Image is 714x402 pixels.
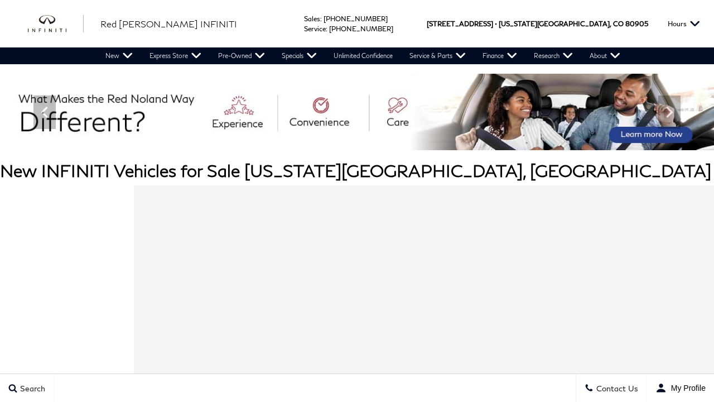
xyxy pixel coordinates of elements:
a: Finance [474,47,525,64]
span: My Profile [667,384,706,393]
a: Unlimited Confidence [325,47,401,64]
button: user-profile-menu [647,374,714,402]
a: Express Store [141,47,210,64]
img: INFINITI [28,15,84,33]
span: Sales [304,15,320,23]
a: Red [PERSON_NAME] INFINITI [100,17,237,31]
span: Red [PERSON_NAME] INFINITI [100,18,237,29]
nav: Main Navigation [97,47,629,64]
a: Specials [273,47,325,64]
span: Search [17,384,45,393]
a: Research [525,47,581,64]
span: : [326,25,327,33]
a: infiniti [28,15,84,33]
a: About [581,47,629,64]
span: Contact Us [594,384,638,393]
span: : [320,15,322,23]
a: [PHONE_NUMBER] [329,25,393,33]
a: Service & Parts [401,47,474,64]
span: Service [304,25,326,33]
a: Pre-Owned [210,47,273,64]
a: [STREET_ADDRESS] • [US_STATE][GEOGRAPHIC_DATA], CO 80905 [427,20,648,28]
a: New [97,47,141,64]
a: [PHONE_NUMBER] [324,15,388,23]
